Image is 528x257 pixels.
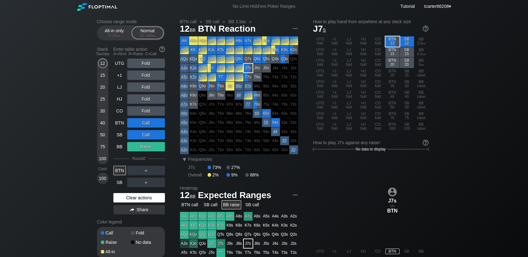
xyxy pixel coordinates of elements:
[127,59,165,68] div: Fold
[400,4,415,9] a: Tutorial
[127,94,165,104] div: Fold
[152,33,155,38] span: bb
[113,106,126,116] div: CO
[262,118,271,127] div: On the cusp: play or fold.
[98,154,107,163] div: 100
[207,118,216,127] div: 100% fold in prior round
[342,58,356,68] div: LJ fold
[180,109,189,118] div: On the cusp: play or fold.
[271,127,280,136] div: On the cusp: play or fold.
[189,118,198,127] div: 100% fold in prior round
[216,127,225,136] div: 100% fold in prior round
[262,82,271,91] div: 100% fold in prior round
[271,136,280,145] div: 100% fold in prior round
[289,64,298,72] div: 100% fold in prior round
[113,130,126,139] div: SB
[313,79,327,89] div: UTG fold
[280,100,289,109] div: 100% fold in prior round
[414,36,428,47] div: BB 3.5
[253,136,262,145] div: 100% fold in prior round
[262,64,271,72] div: J5s
[197,24,257,34] span: BTN Reaction
[95,52,111,56] div: Tourney
[189,82,198,91] div: K9o
[328,111,342,121] div: +1 fold
[271,100,280,109] div: 100% fold in prior round
[262,91,271,100] div: 100% fold in prior round
[198,73,207,81] div: Don't fold. No recommendation for action.
[280,109,289,118] div: 100% fold in prior round
[198,118,207,127] div: 100% fold in prior round
[371,36,385,47] div: CO fold
[207,55,216,63] div: Don't fold. No recommendation for action.
[98,142,107,151] div: 75
[280,82,289,91] div: 100% fold in prior round
[424,4,449,9] span: tcarter66208
[262,127,271,136] div: 100% fold in prior round
[357,36,371,47] div: HJ fold
[400,47,414,57] div: SB 15
[180,100,189,109] div: On the cusp: play or fold.
[77,3,117,11] img: Floptimal logo
[127,118,165,128] div: Call
[235,82,243,91] div: On the cusp: play or fold.
[216,100,225,109] div: 100% fold in prior round
[189,127,198,136] div: 100% fold in prior round
[130,208,134,212] img: share.864f2f62.svg
[422,41,426,45] span: bb
[262,55,271,63] div: Q5s
[179,19,198,24] span: BTN call
[235,136,243,145] div: 100% fold in prior round
[385,100,400,111] div: BTN 50
[101,249,131,254] div: All-in
[357,100,371,111] div: HJ fold
[113,71,126,80] div: +1
[313,24,326,34] span: J7
[385,47,400,57] div: BTN 15
[328,36,342,47] div: +1 fold
[131,231,161,235] div: Fold
[113,118,126,128] div: BTN
[313,100,327,111] div: UTG fold
[385,36,400,47] div: BTN 12
[98,71,107,80] div: 15
[180,64,189,72] div: On the cusp: play or fold.
[216,91,225,100] div: T8o
[226,64,234,72] div: Don't fold. No recommendation for action.
[98,174,107,183] div: 100
[235,73,243,81] div: Don't fold. No recommendation for action.
[226,100,234,109] div: 100% fold in prior round
[323,26,326,33] span: s
[271,73,280,81] div: 100% fold in prior round
[207,109,216,118] div: 100% fold in prior round
[292,25,299,32] img: ellipsis.fd386fe8.svg
[244,118,253,127] div: 100% fold in prior round
[280,118,289,127] div: 100% fold in prior round
[313,122,327,132] div: UTG fold
[127,71,165,80] div: Fold
[385,122,400,132] div: BTN 100
[422,139,429,146] img: help.32db89a4.svg
[196,19,205,24] span: »
[289,55,298,63] div: 100% fold in prior round
[289,82,298,91] div: 100% fold in prior round
[271,64,280,72] div: 100% fold in prior round
[113,59,126,68] div: UTG
[421,62,424,67] span: bb
[328,68,342,79] div: +1 fold
[400,79,414,89] div: SB 30
[271,55,280,63] div: Q4s
[244,55,253,63] div: Q7s
[280,73,289,81] div: 100% fold in prior round
[244,45,253,54] div: Don't fold. No recommendation for action.
[328,47,342,57] div: +1 fold
[127,106,165,116] div: Fold
[235,91,243,100] div: On the cusp: play or fold.
[423,3,452,10] div: ▾
[226,82,234,91] div: 99
[113,52,165,56] div: A=All-in R=Raise C=Call
[198,82,207,91] div: Q9o
[371,122,385,132] div: CO fold
[342,47,356,57] div: LJ fold
[342,68,356,79] div: LJ fold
